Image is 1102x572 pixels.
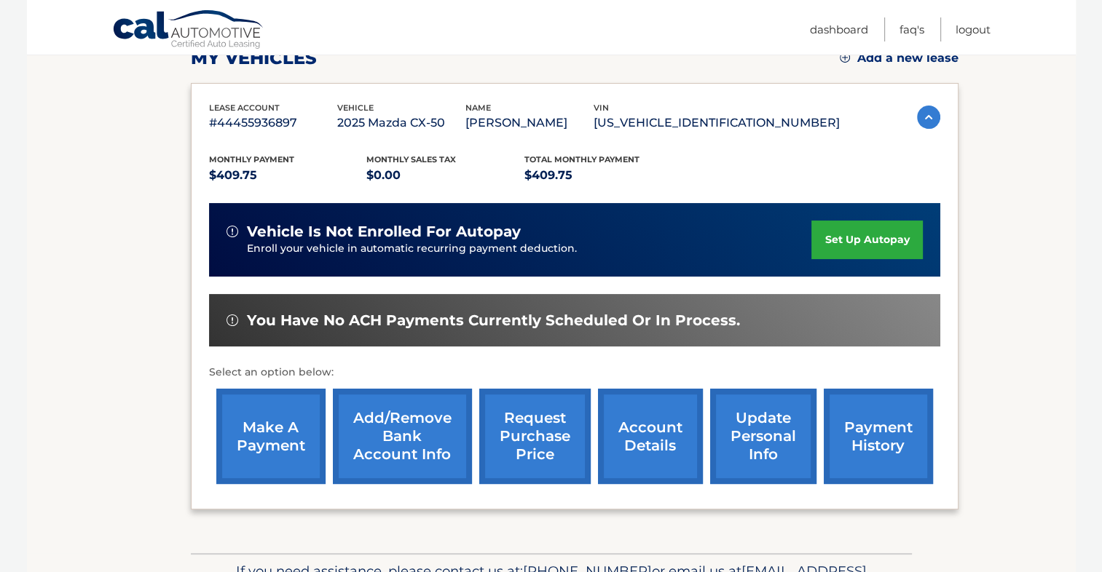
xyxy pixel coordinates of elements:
a: account details [598,389,703,484]
img: accordion-active.svg [917,106,940,129]
p: 2025 Mazda CX-50 [337,113,465,133]
a: Cal Automotive [112,9,265,52]
p: [PERSON_NAME] [465,113,594,133]
a: FAQ's [900,17,924,41]
p: $409.75 [209,165,367,186]
p: $0.00 [366,165,524,186]
span: You have no ACH payments currently scheduled or in process. [247,311,740,330]
a: update personal info [710,389,816,484]
p: Enroll your vehicle in automatic recurring payment deduction. [247,241,812,257]
span: vehicle [337,103,374,113]
img: alert-white.svg [227,226,238,237]
p: $409.75 [524,165,682,186]
a: payment history [824,389,933,484]
a: make a payment [216,389,326,484]
a: Add/Remove bank account info [333,389,472,484]
h2: my vehicles [191,47,317,69]
a: Add a new lease [840,51,959,65]
p: #44455936897 [209,113,337,133]
p: Select an option below: [209,364,940,381]
span: lease account [209,103,280,113]
a: Logout [956,17,991,41]
span: name [465,103,491,113]
span: Monthly sales Tax [366,154,456,164]
img: add.svg [840,52,850,63]
p: [US_VEHICLE_IDENTIFICATION_NUMBER] [594,113,840,133]
a: request purchase price [479,389,591,484]
span: Monthly Payment [209,154,294,164]
a: Dashboard [810,17,868,41]
span: vehicle is not enrolled for autopay [247,223,521,241]
span: vin [594,103,609,113]
a: set up autopay [811,221,922,259]
img: alert-white.svg [227,314,238,326]
span: Total Monthly Payment [524,154,639,164]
